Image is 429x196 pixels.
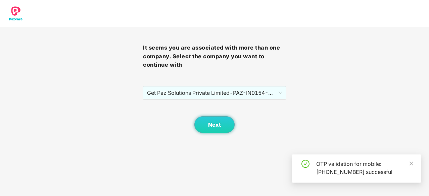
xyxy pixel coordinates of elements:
[194,116,235,133] button: Next
[409,161,414,166] span: close
[147,86,282,99] span: Get Paz Solutions Private Limited - PAZ-IN0154 - EMPLOYEE
[208,122,221,128] span: Next
[301,160,309,168] span: check-circle
[316,160,413,176] div: OTP validation for mobile: [PHONE_NUMBER] successful
[143,44,286,69] h3: It seems you are associated with more than one company. Select the company you want to continue with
